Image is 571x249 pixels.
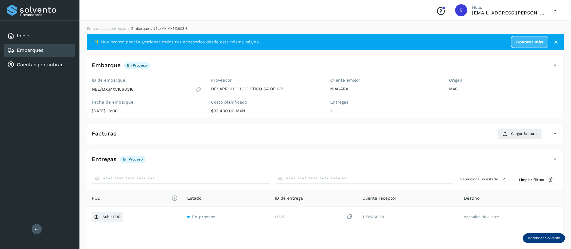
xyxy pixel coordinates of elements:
p: DESARROLLO LOGISTICO SA DE CV [211,86,321,92]
label: Cliente emisor [330,78,440,83]
a: Embarques [17,47,43,53]
label: ID de embarque [92,78,201,83]
p: [DATE] 18:00 [92,108,201,114]
label: Entregas [330,100,440,105]
p: 1 [330,108,440,114]
p: MXC [449,86,559,92]
p: Aprender Solvento [528,236,560,241]
p: Proveedores [20,13,72,17]
label: Proveedor [211,78,321,83]
span: ✨ Muy pronto podrás gestionar todos tus accesorios desde esta misma página. [94,39,260,45]
h4: Entregas [92,156,116,163]
a: Cuentas por cobrar [17,62,63,67]
button: Limpiar filtros [514,174,559,185]
span: Cliente receptor [362,195,396,201]
button: Subir POD [92,212,123,222]
span: Embarque #NBL/MX.MX51060316 [131,26,188,31]
p: lauraamalia.castillo@xpertal.com [472,10,544,16]
p: Hola, [472,5,544,10]
td: TIENDAS 3B [358,207,459,227]
span: Estado [187,195,201,201]
a: Embarques y entregas [87,26,126,31]
label: Origen [449,78,559,83]
p: $33,400.00 MXN [211,108,321,114]
span: Limpiar filtros [519,177,544,182]
span: Destino [464,195,479,201]
div: Embarques [4,44,75,57]
a: Conocer más [511,36,548,48]
p: NIAGARA [330,86,440,92]
span: ID de entrega [275,195,303,201]
div: Cuentas por cobrar [4,58,75,71]
p: En proceso [123,157,143,161]
span: En proceso [192,214,215,219]
label: Costo planificado [211,100,321,105]
div: EntregasEn proceso [87,154,563,169]
div: 14897 [275,214,353,220]
td: Acapulco de Juarez [459,207,563,227]
p: Subir POD [103,215,121,219]
div: EmbarqueEn proceso [87,60,563,75]
h4: Facturas [92,130,116,137]
p: NBL/MX.MX51060316 [92,87,134,92]
button: Selecciona un estado [458,174,509,184]
span: Cargar factura [511,131,537,136]
button: Cargar factura [498,128,542,139]
a: Inicio [17,33,29,39]
span: POD [92,195,178,201]
h4: Embarque [92,62,121,69]
div: Inicio [4,29,75,42]
p: En proceso [127,63,147,67]
div: FacturasCargar factura [87,128,563,144]
nav: breadcrumb [87,26,564,31]
label: Fecha de embarque [92,100,201,105]
div: Aprender Solvento [523,233,565,243]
